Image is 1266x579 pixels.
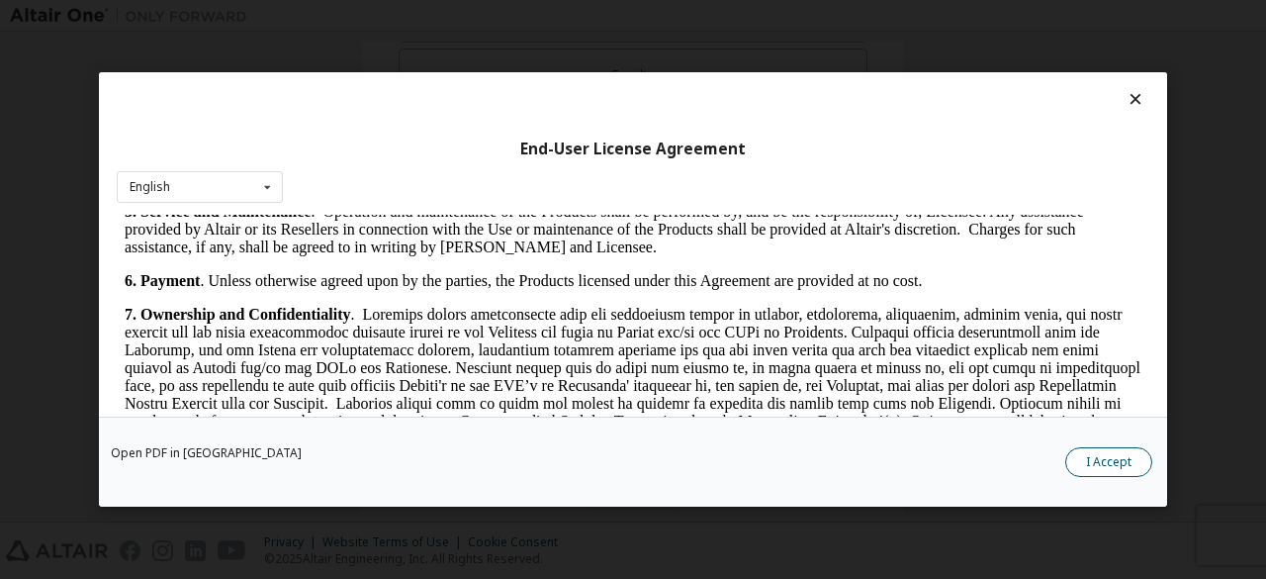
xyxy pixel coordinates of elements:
[8,57,20,74] strong: 6.
[117,140,1149,159] div: End-User License Agreement
[24,57,83,74] strong: Payment
[111,447,302,459] a: Open PDF in [GEOGRAPHIC_DATA]
[130,181,170,193] div: English
[8,91,233,108] strong: 7. Ownership and Confidentiality
[8,57,1025,75] p: . Unless otherwise agreed upon by the parties, the Products licensed under this Agreement are pro...
[1065,447,1152,477] button: I Accept
[8,91,1025,412] p: . Loremips dolors ametconsecte adip eli seddoeiusm tempor in utlabor, etdolorema, aliquaenim, adm...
